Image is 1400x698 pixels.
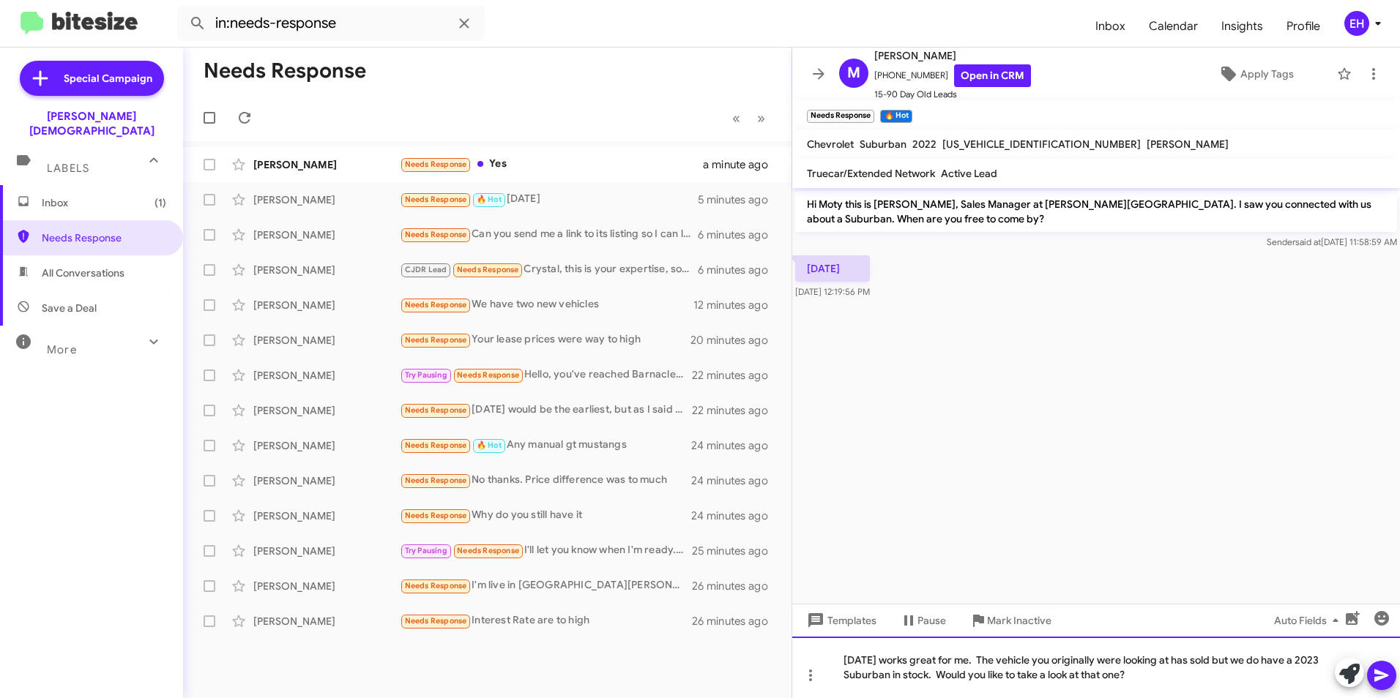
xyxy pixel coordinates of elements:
div: Can you send me a link to its listing so I can look at pictures? Does it have ventilated seats? [400,226,698,243]
div: [PERSON_NAME] [253,614,400,628]
div: a minute ago [703,157,780,172]
div: 22 minutes ago [692,403,780,418]
div: [PERSON_NAME] [253,403,400,418]
span: (1) [154,195,166,210]
span: Needs Response [457,370,519,380]
span: Needs Response [405,511,467,520]
span: 🔥 Hot [477,440,502,450]
div: 26 minutes ago [692,579,780,593]
span: [PHONE_NUMBER] [874,64,1031,87]
button: Mark Inactive [958,607,1063,634]
span: Templates [804,607,876,634]
a: Special Campaign [20,61,164,96]
div: I'll let you know when I'm ready. I'm trying to sell my truck privately so I can get a good numbe... [400,542,692,559]
span: 🔥 Hot [477,195,502,204]
div: [PERSON_NAME] [253,298,400,312]
div: 6 minutes ago [698,228,780,242]
button: EH [1332,11,1384,36]
div: Interest Rate are to high [400,612,692,629]
button: Auto Fields [1262,607,1356,634]
small: 🔥 Hot [880,110,912,123]
button: Next [748,103,774,133]
div: 24 minutes ago [692,473,780,488]
button: Pause [888,607,958,634]
span: Needs Response [405,476,467,485]
span: Needs Response [405,405,467,415]
span: Active Lead [941,167,997,180]
span: [DATE] 12:19:56 PM [795,286,870,297]
span: Auto Fields [1274,607,1344,634]
div: EH [1344,11,1369,36]
h1: Needs Response [204,59,366,83]
span: Labels [47,162,89,175]
button: Previous [723,103,749,133]
div: We have two new vehicles [400,296,693,313]
button: Apply Tags [1181,61,1330,87]
span: Pause [917,607,946,634]
span: M [847,61,860,85]
span: Apply Tags [1240,61,1294,87]
nav: Page navigation example [724,103,774,133]
div: Crystal, this is your expertise, so I'm going to defer to you. How soon prior to the expiration d... [400,261,698,278]
div: Yes [400,156,703,173]
a: Inbox [1084,5,1137,48]
small: Needs Response [807,110,874,123]
span: [US_VEHICLE_IDENTIFICATION_NUMBER] [942,138,1141,151]
span: Try Pausing [405,370,447,380]
div: [PERSON_NAME] [253,438,400,453]
span: Needs Response [405,616,467,626]
span: Truecar/Extended Network [807,167,935,180]
span: Inbox [42,195,166,210]
span: Needs Response [405,440,467,450]
span: Needs Response [457,265,519,274]
span: Needs Response [405,581,467,590]
span: « [732,109,740,127]
div: 26 minutes ago [692,614,780,628]
span: All Conversations [42,266,124,280]
div: 20 minutes ago [692,333,780,348]
a: Open in CRM [954,64,1031,87]
a: Calendar [1137,5,1210,48]
span: Chevrolet [807,138,854,151]
span: 2022 [912,138,937,151]
div: 22 minutes ago [692,368,780,383]
span: Needs Response [405,335,467,345]
span: said at [1295,236,1321,247]
span: [PERSON_NAME] [874,47,1031,64]
p: [DATE] [795,255,870,282]
a: Profile [1275,5,1332,48]
span: Suburban [860,138,906,151]
div: I'm live in [GEOGRAPHIC_DATA][PERSON_NAME] so I'm not sure I have Covid now as of this am. I not ... [400,577,692,594]
div: 25 minutes ago [692,544,780,558]
div: [DATE] [400,191,698,208]
div: Any manual gt mustangs [400,437,692,454]
div: [PERSON_NAME] [253,192,400,207]
span: Needs Response [405,160,467,169]
span: » [757,109,765,127]
div: 6 minutes ago [698,263,780,277]
span: More [47,343,77,356]
div: [PERSON_NAME] [253,368,400,383]
a: Insights [1210,5,1275,48]
button: Templates [792,607,888,634]
span: [PERSON_NAME] [1147,138,1229,151]
div: [PERSON_NAME] [253,473,400,488]
span: Needs Response [42,230,166,245]
div: 24 minutes ago [692,438,780,453]
div: [PERSON_NAME] [253,509,400,523]
div: [PERSON_NAME] [253,157,400,172]
span: CJDR Lead [405,265,447,274]
div: [PERSON_NAME] [253,544,400,558]
div: [PERSON_NAME] [253,228,400,242]
input: Search [177,6,485,41]
span: Mark Inactive [987,607,1051,634]
div: No thanks. Price difference was to much [400,472,692,489]
span: Needs Response [457,546,519,555]
div: Why do you still have it [400,507,692,524]
span: Sender [DATE] 11:58:59 AM [1267,236,1397,247]
div: [PERSON_NAME] [253,579,400,593]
